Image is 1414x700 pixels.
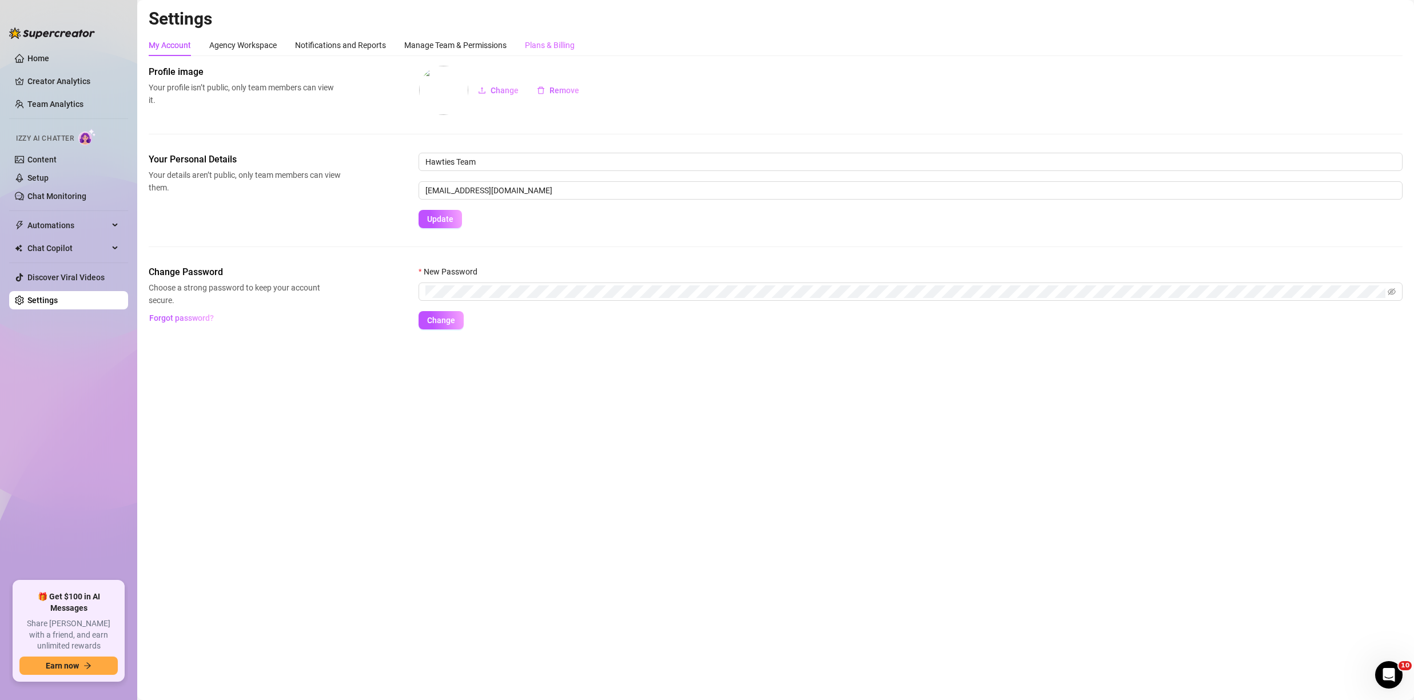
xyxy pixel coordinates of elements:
span: Share [PERSON_NAME] with a friend, and earn unlimited rewards [19,618,118,652]
img: AI Chatter [78,129,96,145]
span: Change Password [149,265,341,279]
span: delete [537,86,545,94]
button: Change [469,81,528,100]
span: Earn now [46,661,79,670]
input: Enter name [419,153,1403,171]
span: Change [491,86,519,95]
button: Forgot password? [149,309,214,327]
div: Notifications and Reports [295,39,386,51]
img: logo-BBDzfeDw.svg [9,27,95,39]
a: Settings [27,296,58,305]
span: Your Personal Details [149,153,341,166]
span: Profile image [149,65,341,79]
button: Change [419,311,464,329]
button: Earn nowarrow-right [19,657,118,675]
span: arrow-right [83,662,91,670]
input: New Password [425,285,1385,298]
span: thunderbolt [15,221,24,230]
span: Automations [27,216,109,234]
span: Update [427,214,453,224]
span: Your details aren’t public, only team members can view them. [149,169,341,194]
a: Chat Monitoring [27,192,86,201]
div: Manage Team & Permissions [404,39,507,51]
iframe: Intercom live chat [1375,661,1403,689]
a: Team Analytics [27,100,83,109]
span: Choose a strong password to keep your account secure. [149,281,341,307]
span: 🎁 Get $100 in AI Messages [19,591,118,614]
span: Izzy AI Chatter [16,133,74,144]
a: Home [27,54,49,63]
h2: Settings [149,8,1403,30]
label: New Password [419,265,485,278]
span: Forgot password? [149,313,214,323]
span: Your profile isn’t public, only team members can view it. [149,81,341,106]
a: Discover Viral Videos [27,273,105,282]
span: Change [427,316,455,325]
button: Remove [528,81,588,100]
span: 10 [1399,661,1412,670]
span: eye-invisible [1388,288,1396,296]
a: Content [27,155,57,164]
span: Remove [549,86,579,95]
a: Setup [27,173,49,182]
span: upload [478,86,486,94]
input: Enter new email [419,181,1403,200]
img: Chat Copilot [15,244,22,252]
span: Chat Copilot [27,239,109,257]
img: profilePics%2FoNS8FWq5z4UD0Dmh4DppZg80AQA2.jpeg [419,66,468,115]
div: Agency Workspace [209,39,277,51]
div: My Account [149,39,191,51]
button: Update [419,210,462,228]
div: Plans & Billing [525,39,575,51]
a: Creator Analytics [27,72,119,90]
